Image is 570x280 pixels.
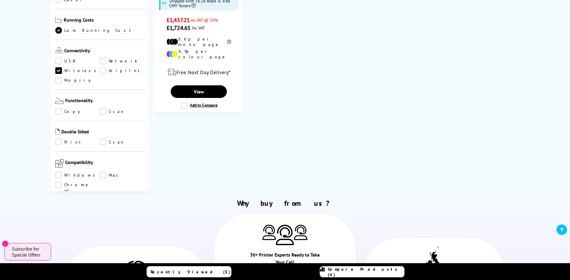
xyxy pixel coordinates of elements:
[55,139,100,145] a: Print
[151,269,230,275] span: Recently Viewed (5)
[64,47,145,55] span: Connectivity
[62,199,508,208] h2: Why buy from us?
[166,16,190,24] span: £1,437.21
[294,225,307,240] img: Printer Experts
[262,225,276,240] img: Printer Experts
[12,246,45,258] span: Subscribe for Special Offers
[55,108,100,115] a: Copy
[100,172,145,178] a: Mac
[64,17,145,24] span: Running Costs
[55,27,145,34] a: Low Running Cost
[166,49,231,59] li: 4.9p per colour page
[55,58,100,64] a: USB
[181,102,218,109] label: Add to Compare
[191,17,218,23] span: ex VAT @ 20%
[192,25,205,31] span: inc VAT
[276,225,294,245] img: Printer Experts
[61,129,145,136] span: Double Sided
[65,97,145,105] span: Functionality
[171,85,227,98] a: View
[55,97,64,104] img: Functionality
[55,17,62,23] img: Running Costs
[100,67,145,74] a: Airprint
[320,266,404,277] a: Compare Products (4)
[65,159,145,169] span: Compatibility
[100,108,145,115] a: Scan
[166,24,190,32] span: £1,724.65
[249,251,321,269] div: 30+ Printer Experts Ready to Take Your Call
[158,64,239,81] div: modal_delivery
[100,139,145,145] a: Scan
[147,266,231,277] a: Recently Viewed (5)
[55,181,100,188] a: Chrome OS
[2,240,9,247] button: Close
[425,246,442,274] img: UK tax payer
[55,47,63,53] img: Connectivity
[166,36,231,47] li: 0.6p per mono page
[55,67,100,74] a: Wireless
[55,129,60,135] img: Double Sided
[55,172,100,178] a: Windows
[55,159,64,168] img: Compatibility
[55,77,100,84] a: Mopria
[100,58,145,64] a: Network
[328,266,404,277] span: Compare Products (4)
